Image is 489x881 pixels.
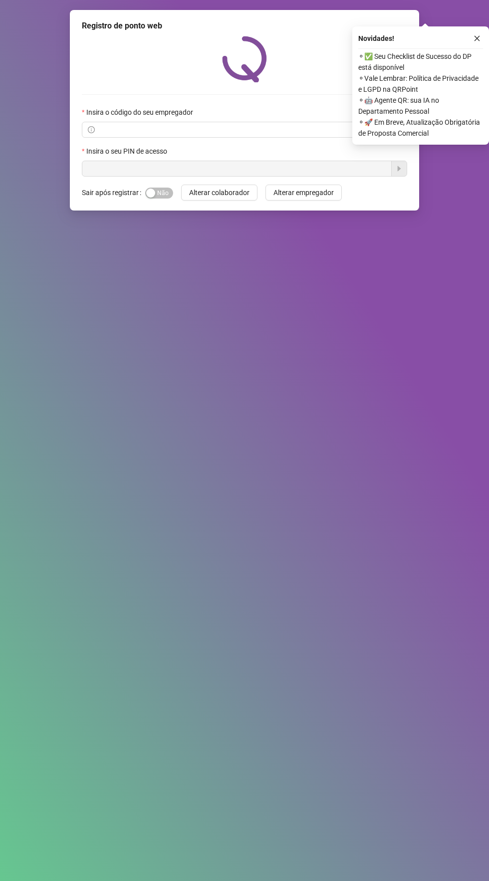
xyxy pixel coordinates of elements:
[358,73,483,95] span: ⚬ Vale Lembrar: Política de Privacidade e LGPD na QRPoint
[82,146,174,157] label: Insira o seu PIN de acesso
[358,95,483,117] span: ⚬ 🤖 Agente QR: sua IA no Departamento Pessoal
[82,185,145,201] label: Sair após registrar
[265,185,342,201] button: Alterar empregador
[82,20,407,32] div: Registro de ponto web
[189,187,249,198] span: Alterar colaborador
[88,126,95,133] span: info-circle
[273,187,334,198] span: Alterar empregador
[358,33,394,44] span: Novidades !
[474,35,481,42] span: close
[82,107,200,118] label: Insira o código do seu empregador
[358,51,483,73] span: ⚬ ✅ Seu Checklist de Sucesso do DP está disponível
[358,117,483,139] span: ⚬ 🚀 Em Breve, Atualização Obrigatória de Proposta Comercial
[222,36,267,82] img: QRPoint
[181,185,257,201] button: Alterar colaborador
